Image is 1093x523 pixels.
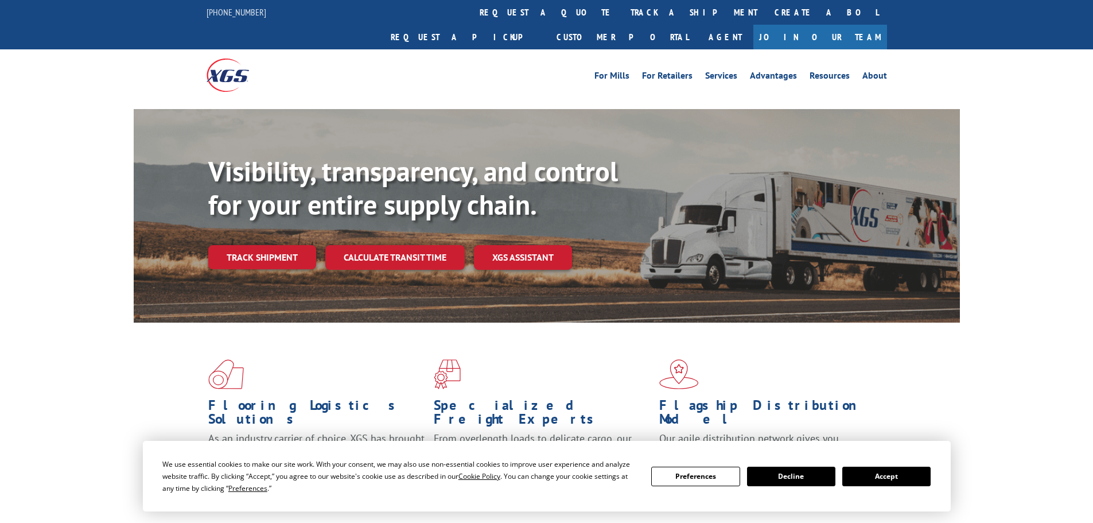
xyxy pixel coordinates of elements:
[659,398,876,432] h1: Flagship Distribution Model
[697,25,753,49] a: Agent
[659,432,870,459] span: Our agile distribution network gives you nationwide inventory management on demand.
[434,359,461,389] img: xgs-icon-focused-on-flooring-red
[659,359,699,389] img: xgs-icon-flagship-distribution-model-red
[705,71,737,84] a: Services
[208,245,316,269] a: Track shipment
[750,71,797,84] a: Advantages
[810,71,850,84] a: Resources
[162,458,637,494] div: We use essential cookies to make our site work. With your consent, we may also use non-essential ...
[862,71,887,84] a: About
[325,245,465,270] a: Calculate transit time
[208,359,244,389] img: xgs-icon-total-supply-chain-intelligence-red
[651,467,740,486] button: Preferences
[458,471,500,481] span: Cookie Policy
[208,153,618,222] b: Visibility, transparency, and control for your entire supply chain.
[747,467,835,486] button: Decline
[434,398,651,432] h1: Specialized Freight Experts
[753,25,887,49] a: Join Our Team
[207,6,266,18] a: [PHONE_NUMBER]
[474,245,572,270] a: XGS ASSISTANT
[382,25,548,49] a: Request a pickup
[842,467,931,486] button: Accept
[434,432,651,483] p: From overlength loads to delicate cargo, our experienced staff knows the best way to move your fr...
[143,441,951,512] div: Cookie Consent Prompt
[594,71,629,84] a: For Mills
[642,71,693,84] a: For Retailers
[228,483,267,493] span: Preferences
[208,432,425,472] span: As an industry carrier of choice, XGS has brought innovation and dedication to flooring logistics...
[548,25,697,49] a: Customer Portal
[208,398,425,432] h1: Flooring Logistics Solutions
